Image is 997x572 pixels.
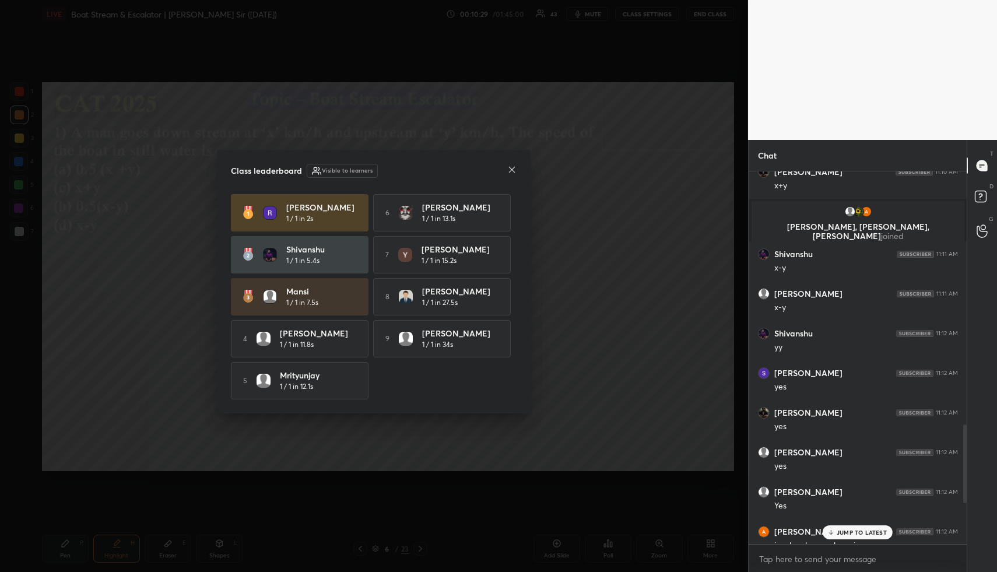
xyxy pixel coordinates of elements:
p: Chat [749,140,786,171]
img: thumbnail.jpg [759,408,769,418]
h5: 1 / 1 in 2s [286,213,313,224]
img: rank-2.3a33aca6.svg [243,248,253,262]
h6: [PERSON_NAME] [774,487,842,497]
div: yes [774,461,958,472]
img: thumbnail.jpg [398,248,412,262]
h5: 1 / 1 in 34s [422,339,453,350]
h5: 4 [243,334,247,344]
img: thumbnail.jpg [399,206,413,220]
div: 11:12 AM [936,409,958,416]
div: grid [749,171,967,544]
div: 11:12 AM [936,370,958,377]
h5: 6 [385,208,389,218]
h4: Shivanshu [286,243,359,255]
div: 11:12 AM [936,489,958,496]
h4: Mrityunjay [280,369,352,381]
h4: Mansi [286,285,359,297]
div: yy [774,342,958,353]
h6: Shivanshu [774,328,813,339]
img: 4P8fHbbgJtejmAAAAAElFTkSuQmCC [896,169,933,176]
img: default.png [759,447,769,458]
div: Yes [774,500,958,512]
h4: [PERSON_NAME] [422,201,494,213]
h6: [PERSON_NAME] [774,368,842,378]
img: thumbnail.jpg [759,368,769,378]
img: default.png [399,332,413,346]
h5: 1 / 1 in 7.5s [286,297,318,308]
img: default.png [844,206,855,217]
h5: 1 / 1 in 5.4s [286,255,320,266]
div: 11:12 AM [936,449,958,456]
div: iss class ka msg kyu ni aaya group me [774,540,958,552]
span: joined [880,230,903,241]
img: thumbnail.jpg [759,249,769,259]
h4: [PERSON_NAME] [280,327,352,339]
img: thumbnail.jpg [860,206,872,217]
h5: 1 / 1 in 15.2s [422,255,457,266]
p: G [989,215,994,223]
h5: 5 [243,376,247,386]
img: 4P8fHbbgJtejmAAAAAElFTkSuQmCC [897,251,934,258]
img: default.png [264,290,276,303]
div: yes [774,421,958,433]
h6: [PERSON_NAME] [774,167,842,177]
img: thumbnail.jpg [759,527,769,537]
div: 11:11 AM [936,290,958,297]
img: thumbnail.jpg [759,328,769,339]
img: rank-3.169bc593.svg [243,290,253,304]
h5: 9 [385,334,389,344]
h5: 7 [385,250,389,260]
h4: [PERSON_NAME] [286,201,359,213]
img: thumbnail.jpg [852,206,863,217]
div: 11:10 AM [935,169,958,176]
img: 4P8fHbbgJtejmAAAAAElFTkSuQmCC [897,290,934,297]
h4: [PERSON_NAME] [422,285,494,297]
h6: Shivanshu [774,249,813,259]
img: 4P8fHbbgJtejmAAAAAElFTkSuQmCC [896,489,933,496]
h4: [PERSON_NAME] [422,243,494,255]
div: x+y [774,180,958,192]
div: yes [774,381,958,393]
img: thumbnail.jpg [264,206,276,219]
div: 11:12 AM [936,330,958,337]
div: x-y [774,262,958,274]
div: x-y [774,302,958,314]
h5: 1 / 1 in 13.1s [422,213,455,224]
img: thumbnail.jpg [399,290,413,304]
div: 11:11 AM [936,251,958,258]
img: default.png [759,289,769,299]
img: 4P8fHbbgJtejmAAAAAElFTkSuQmCC [896,330,933,337]
img: 4P8fHbbgJtejmAAAAAElFTkSuQmCC [896,449,933,456]
h4: Class leaderboard [231,164,302,177]
img: 4P8fHbbgJtejmAAAAAElFTkSuQmCC [896,528,933,535]
h4: [PERSON_NAME] [422,327,494,339]
h5: 1 / 1 in 11.8s [280,339,314,350]
img: 4P8fHbbgJtejmAAAAAElFTkSuQmCC [896,409,933,416]
h5: 1 / 1 in 12.1s [280,381,313,392]
h6: [PERSON_NAME] [774,408,842,418]
p: [PERSON_NAME], [PERSON_NAME], [PERSON_NAME] [759,222,957,241]
div: 11:12 AM [936,528,958,535]
h6: Visible to learners [322,166,373,175]
img: default.png [257,332,271,346]
img: thumbnail.jpg [264,248,276,261]
h6: [PERSON_NAME] [774,447,842,458]
img: default.png [759,487,769,497]
h6: [PERSON_NAME] [774,527,842,537]
h5: 1 / 1 in 27.5s [422,297,458,308]
img: default.png [257,374,271,388]
p: D [989,182,994,191]
h5: 8 [385,292,389,302]
h6: [PERSON_NAME] [774,289,842,299]
p: JUMP TO LATEST [837,529,887,536]
img: thumbnail.jpg [759,167,769,177]
p: T [990,149,994,158]
img: 4P8fHbbgJtejmAAAAAElFTkSuQmCC [896,370,933,377]
img: rank-1.ed6cb560.svg [243,206,254,220]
